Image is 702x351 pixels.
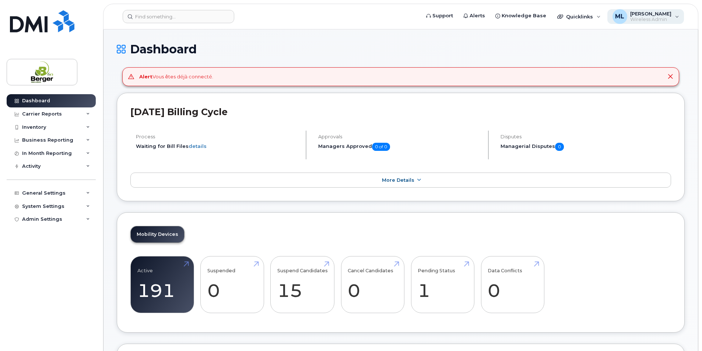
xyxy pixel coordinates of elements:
h1: Dashboard [117,43,685,56]
h2: [DATE] Billing Cycle [130,106,671,117]
li: Waiting for Bill Files [136,143,299,150]
span: 0 [555,143,564,151]
a: Suspended 0 [207,260,257,309]
strong: Alert [139,74,152,79]
a: Data Conflicts 0 [488,260,537,309]
span: More Details [382,177,414,183]
a: Cancel Candidates 0 [348,260,397,309]
span: 0 of 0 [372,143,390,151]
h4: Process [136,134,299,139]
h4: Disputes [501,134,671,139]
h5: Managerial Disputes [501,143,671,151]
h4: Approvals [318,134,482,139]
a: Pending Status 1 [418,260,467,309]
a: details [189,143,207,149]
a: Suspend Candidates 15 [277,260,328,309]
a: Mobility Devices [131,226,184,242]
div: Vous êtes déjà connecté. [139,73,213,80]
a: Active 191 [137,260,187,309]
h5: Managers Approved [318,143,482,151]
